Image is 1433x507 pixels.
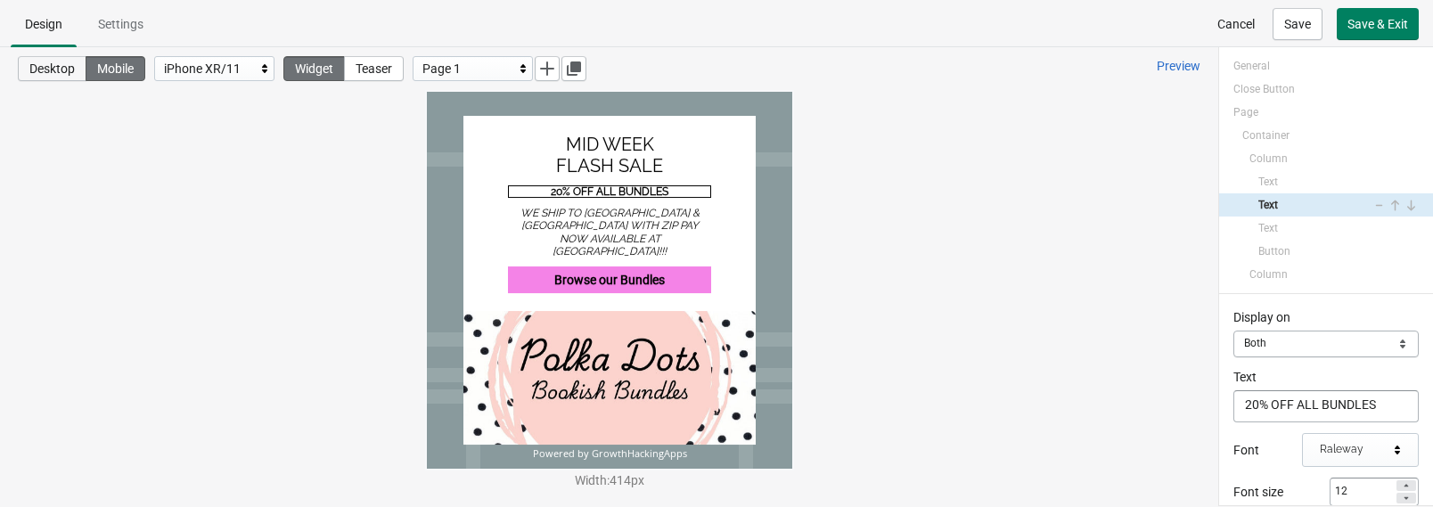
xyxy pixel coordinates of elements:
[1233,443,1259,457] span: Font
[1347,17,1408,31] span: Save & Exit
[1337,8,1419,40] button: Save & Exit
[283,56,345,81] button: Widget
[1233,390,1419,422] textarea: 20% OFF ALL BUNDLES
[344,56,404,81] button: Teaser
[1233,370,1257,384] span: Text
[422,58,514,79] div: Page 1
[1150,50,1208,82] a: Preview
[98,17,143,31] span: Settings
[427,471,792,489] div: Width : 414 px
[1217,17,1255,31] span: Cancel
[295,61,333,76] span: Widget
[1207,8,1265,40] button: Cancel
[1284,17,1311,31] span: Save
[164,58,256,79] div: iPhone XR/11
[1273,8,1322,40] button: Save
[1157,59,1200,73] span: Preview
[18,56,86,81] button: Desktop
[25,17,62,31] span: Design
[1320,443,1388,457] div: Raleway
[427,92,792,469] iframe: widget
[29,61,75,76] span: Desktop
[1233,310,1290,324] span: Display on
[1233,485,1283,499] span: Font size
[1330,479,1394,504] input: 18
[97,61,134,76] span: Mobile
[356,61,392,76] span: Teaser
[86,56,145,81] button: Mobile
